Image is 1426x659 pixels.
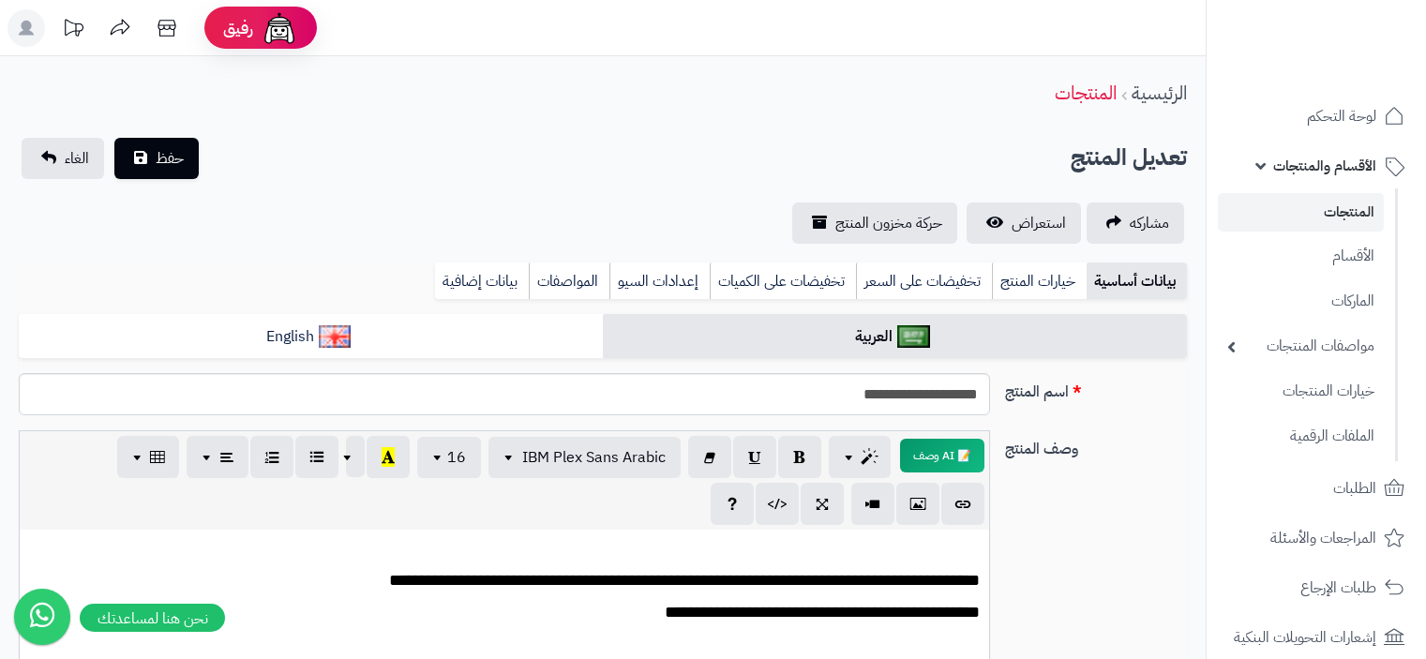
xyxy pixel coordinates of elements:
[1218,281,1384,322] a: الماركات
[992,262,1087,300] a: خيارات المنتج
[1270,525,1376,551] span: المراجعات والأسئلة
[1300,575,1376,601] span: طلبات الإرجاع
[1012,212,1066,234] span: استعراض
[114,138,199,179] button: حفظ
[1307,103,1376,129] span: لوحة التحكم
[19,314,603,360] a: English
[1273,153,1376,179] span: الأقسام والمنتجات
[50,9,97,52] a: تحديثات المنصة
[1055,79,1117,107] a: المنتجات
[1130,212,1169,234] span: مشاركه
[22,138,104,179] a: الغاء
[1218,516,1415,561] a: المراجعات والأسئلة
[900,439,984,472] button: 📝 AI وصف
[447,446,466,469] span: 16
[156,147,184,170] span: حفظ
[417,437,481,478] button: 16
[609,262,710,300] a: إعدادات السيو
[1298,50,1408,89] img: logo-2.png
[1132,79,1187,107] a: الرئيسية
[1234,624,1376,651] span: إشعارات التحويلات البنكية
[1218,371,1384,412] a: خيارات المنتجات
[1218,565,1415,610] a: طلبات الإرجاع
[522,446,666,469] span: IBM Plex Sans Arabic
[1087,262,1187,300] a: بيانات أساسية
[261,9,298,47] img: ai-face.png
[1218,416,1384,457] a: الملفات الرقمية
[1218,326,1384,367] a: مواصفات المنتجات
[435,262,529,300] a: بيانات إضافية
[223,17,253,39] span: رفيق
[319,325,352,348] img: English
[856,262,992,300] a: تخفيضات على السعر
[792,202,957,244] a: حركة مخزون المنتج
[1218,466,1415,511] a: الطلبات
[529,262,609,300] a: المواصفات
[998,373,1194,403] label: اسم المنتج
[1071,139,1187,177] h2: تعديل المنتج
[835,212,942,234] span: حركة مخزون المنتج
[710,262,856,300] a: تخفيضات على الكميات
[897,325,930,348] img: العربية
[1087,202,1184,244] a: مشاركه
[488,437,681,478] button: IBM Plex Sans Arabic
[1218,236,1384,277] a: الأقسام
[998,430,1194,460] label: وصف المنتج
[1333,475,1376,502] span: الطلبات
[65,147,89,170] span: الغاء
[967,202,1081,244] a: استعراض
[1218,94,1415,139] a: لوحة التحكم
[603,314,1187,360] a: العربية
[1218,193,1384,232] a: المنتجات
